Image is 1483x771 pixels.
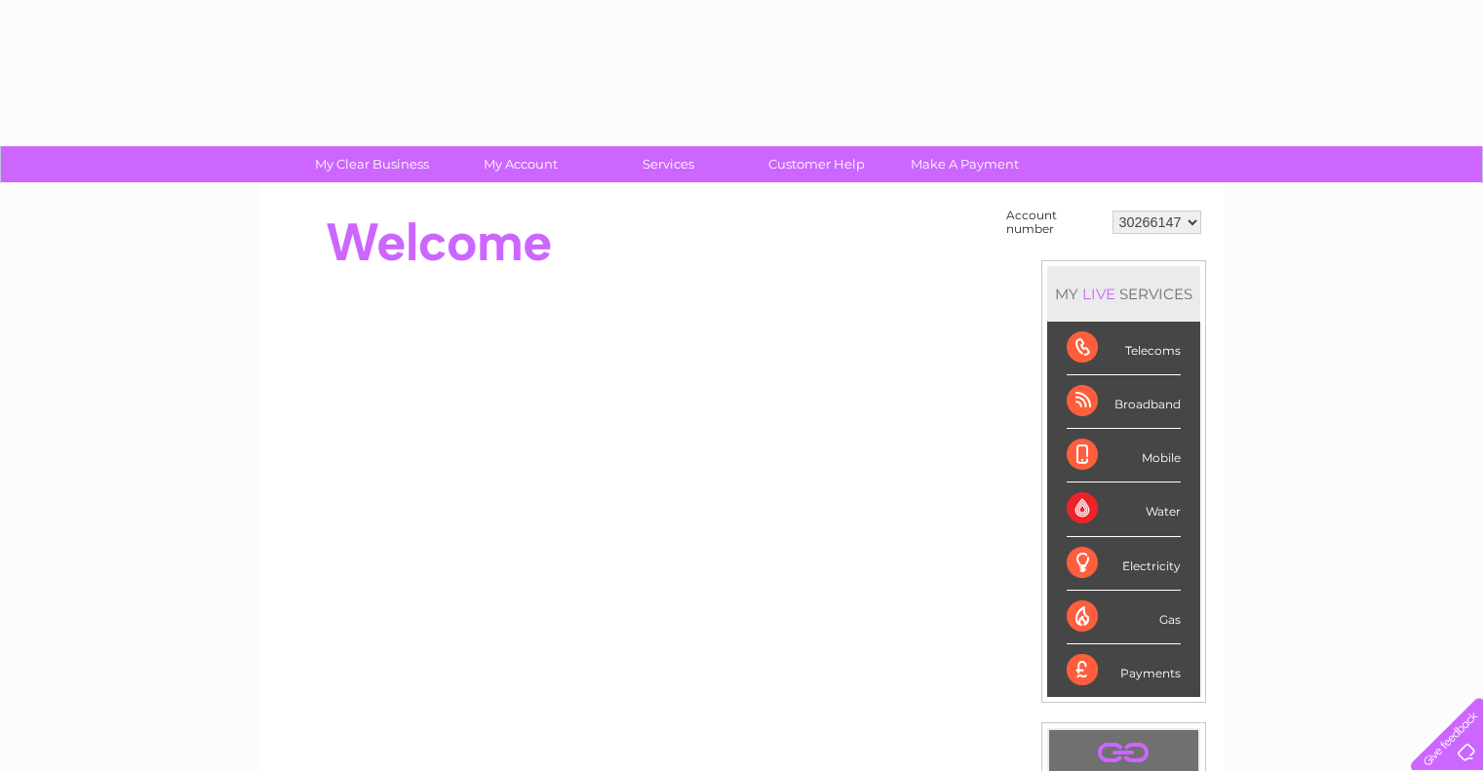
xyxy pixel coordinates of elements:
[1067,322,1181,375] div: Telecoms
[1001,204,1108,241] td: Account number
[736,146,897,182] a: Customer Help
[1067,375,1181,429] div: Broadband
[292,146,452,182] a: My Clear Business
[1078,285,1119,303] div: LIVE
[1067,482,1181,536] div: Water
[884,146,1045,182] a: Make A Payment
[1067,644,1181,697] div: Payments
[588,146,749,182] a: Services
[1047,266,1200,322] div: MY SERVICES
[440,146,601,182] a: My Account
[1067,591,1181,644] div: Gas
[1067,429,1181,482] div: Mobile
[1067,537,1181,591] div: Electricity
[1054,735,1193,769] a: .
